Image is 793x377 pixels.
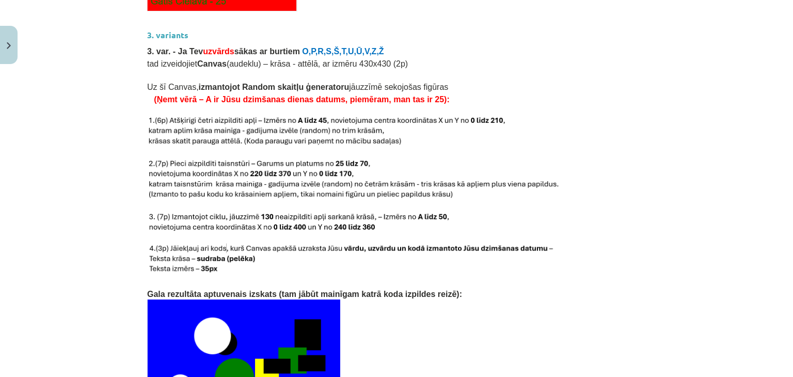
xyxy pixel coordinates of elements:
b: Canvas [197,59,227,68]
strong: 3. variants [147,29,188,40]
span: O,P,R,S,Š,T,U,Ū,V,Z,Ž [302,47,384,56]
span: 3. var. - Ja Tev sākas ar burtiem [147,47,300,56]
span: uzvārds [203,47,234,56]
span: Uz šī Canvas, jāuzzīmē sekojošas figūras [147,83,448,91]
span: Gala rezultāta aptuvenais izskats (tam jābūt mainīgam katrā koda izpildes reizē): [147,290,462,299]
span: (Ņemt vērā – A ir Jūsu dzimšanas dienas datums, piemēram, man tas ir 25): [154,95,449,104]
span: tad izveidojiet (audeklu) – krāsa - attēlā, ar izmēru 430x430 (2p) [147,59,408,68]
img: icon-close-lesson-0947bae3869378f0d4975bcd49f059093ad1ed9edebbc8119c70593378902aed.svg [7,42,11,49]
b: izmantojot Random skaitļu ģeneratoru [199,83,350,91]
